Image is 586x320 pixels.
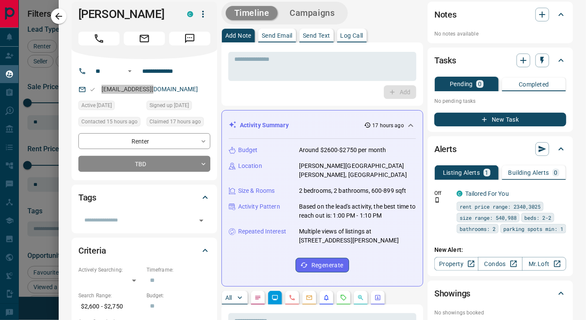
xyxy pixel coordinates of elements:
[225,295,232,301] p: All
[478,257,522,271] a: Condos
[78,117,142,129] div: Tue Sep 16 2025
[195,215,207,227] button: Open
[78,191,96,204] h2: Tags
[238,186,275,195] p: Size & Rooms
[238,146,258,155] p: Budget
[240,121,289,130] p: Activity Summary
[299,227,416,245] p: Multiple views of listings at [STREET_ADDRESS][PERSON_NAME]
[125,66,135,76] button: Open
[434,8,457,21] h2: Notes
[434,95,566,108] p: No pending tasks
[434,113,566,126] button: New Task
[146,117,210,129] div: Tue Sep 16 2025
[78,187,210,208] div: Tags
[434,245,566,254] p: New Alert:
[434,197,440,203] svg: Push Notification Only
[225,33,251,39] p: Add Note
[78,240,210,261] div: Criteria
[146,266,210,274] p: Timeframe:
[340,294,347,301] svg: Requests
[508,170,549,176] p: Building Alerts
[434,309,566,317] p: No showings booked
[434,54,456,67] h2: Tasks
[460,213,517,222] span: size range: 540,988
[299,202,416,220] p: Based on the lead's activity, the best time to reach out is: 1:00 PM - 1:10 PM
[78,7,174,21] h1: [PERSON_NAME]
[78,244,106,257] h2: Criteria
[146,292,210,299] p: Budget:
[323,294,330,301] svg: Listing Alerts
[434,30,566,38] p: No notes available
[450,81,473,87] p: Pending
[465,190,509,197] a: Tailored For You
[460,224,496,233] span: bathrooms: 2
[149,101,189,110] span: Signed up [DATE]
[460,202,541,211] span: rent price range: 2340,3025
[373,122,404,129] p: 17 hours ago
[524,213,551,222] span: beds: 2-2
[457,191,463,197] div: condos.ca
[299,146,386,155] p: Around $2600-$2750 per month
[90,87,96,93] svg: Email Valid
[434,50,566,71] div: Tasks
[485,170,489,176] p: 1
[296,258,349,272] button: Regenerate
[226,6,278,20] button: Timeline
[519,81,549,87] p: Completed
[281,6,343,20] button: Campaigns
[149,117,201,126] span: Claimed 17 hours ago
[229,117,416,133] div: Activity Summary17 hours ago
[341,33,363,39] p: Log Call
[434,189,451,197] p: Off
[478,81,481,87] p: 0
[434,142,457,156] h2: Alerts
[299,186,407,195] p: 2 bedrooms, 2 bathrooms, 600-899 sqft
[78,32,120,45] span: Call
[434,283,566,304] div: Showings
[434,139,566,159] div: Alerts
[374,294,381,301] svg: Agent Actions
[434,257,478,271] a: Property
[78,299,142,314] p: $2,600 - $2,750
[78,133,210,149] div: Renter
[434,287,471,300] h2: Showings
[522,257,566,271] a: Mr.Loft
[303,33,330,39] p: Send Text
[238,202,280,211] p: Activity Pattern
[187,11,193,17] div: condos.ca
[289,294,296,301] svg: Calls
[238,161,262,170] p: Location
[78,101,142,113] div: Mon Sep 15 2025
[78,156,210,172] div: TBD
[254,294,261,301] svg: Notes
[306,294,313,301] svg: Emails
[169,32,210,45] span: Message
[238,227,286,236] p: Repeated Interest
[262,33,293,39] p: Send Email
[78,266,142,274] p: Actively Searching:
[81,101,112,110] span: Active [DATE]
[102,86,198,93] a: [EMAIL_ADDRESS][DOMAIN_NAME]
[78,292,142,299] p: Search Range:
[554,170,558,176] p: 0
[503,224,563,233] span: parking spots min: 1
[299,161,416,179] p: [PERSON_NAME][GEOGRAPHIC_DATA][PERSON_NAME], [GEOGRAPHIC_DATA]
[124,32,165,45] span: Email
[146,101,210,113] div: Mon Sep 15 2025
[357,294,364,301] svg: Opportunities
[443,170,480,176] p: Listing Alerts
[272,294,278,301] svg: Lead Browsing Activity
[434,4,566,25] div: Notes
[81,117,138,126] span: Contacted 15 hours ago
